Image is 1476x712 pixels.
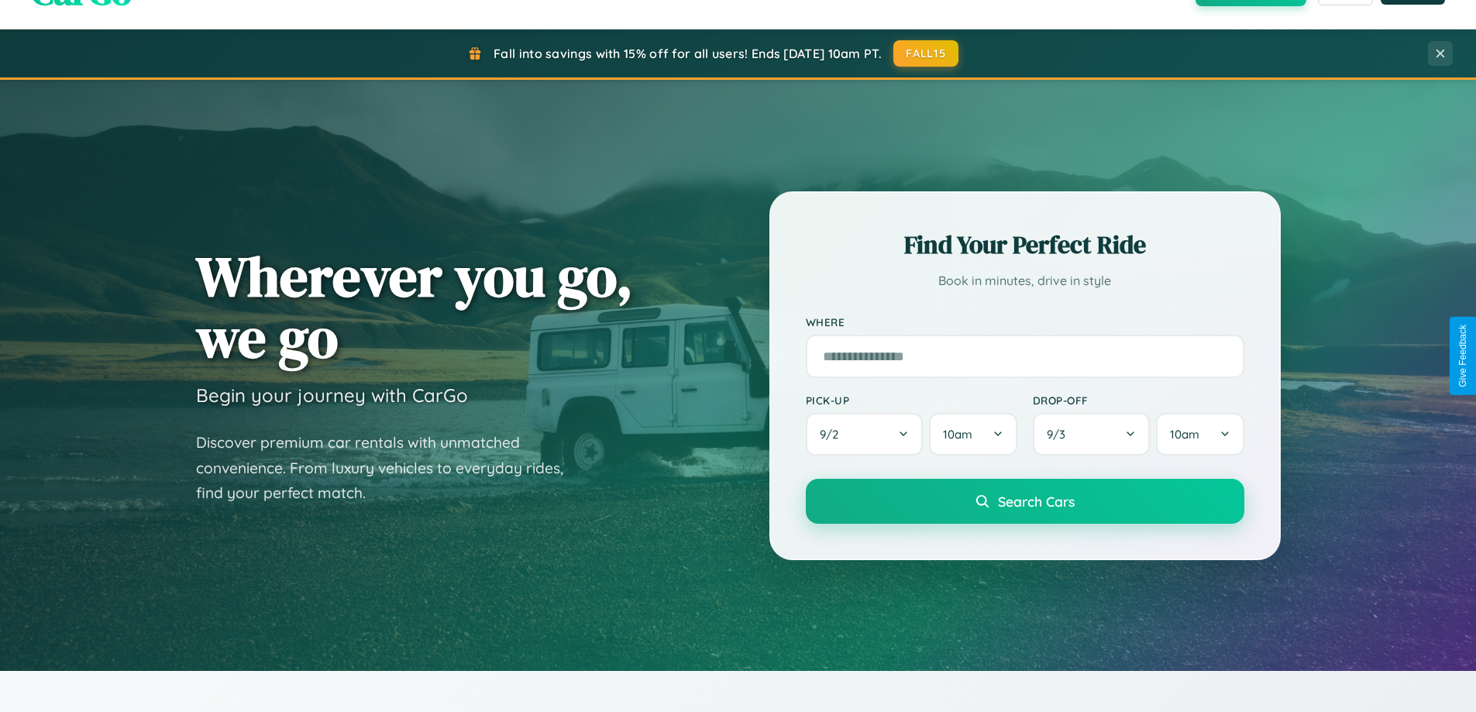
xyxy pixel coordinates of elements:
h3: Begin your journey with CarGo [196,384,468,407]
h1: Wherever you go, we go [196,246,633,368]
button: 10am [929,413,1017,456]
button: 9/2 [806,413,924,456]
span: Fall into savings with 15% off for all users! Ends [DATE] 10am PT. [494,46,882,61]
label: Drop-off [1033,394,1244,407]
button: 9/3 [1033,413,1151,456]
div: Give Feedback [1457,325,1468,387]
span: 10am [943,427,972,442]
button: FALL15 [893,40,958,67]
button: 10am [1156,413,1244,456]
p: Book in minutes, drive in style [806,270,1244,292]
span: 10am [1170,427,1199,442]
span: 9 / 3 [1047,427,1073,442]
span: Search Cars [998,493,1075,510]
p: Discover premium car rentals with unmatched convenience. From luxury vehicles to everyday rides, ... [196,430,583,506]
button: Search Cars [806,479,1244,524]
label: Pick-up [806,394,1017,407]
label: Where [806,315,1244,328]
h2: Find Your Perfect Ride [806,228,1244,262]
span: 9 / 2 [820,427,846,442]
